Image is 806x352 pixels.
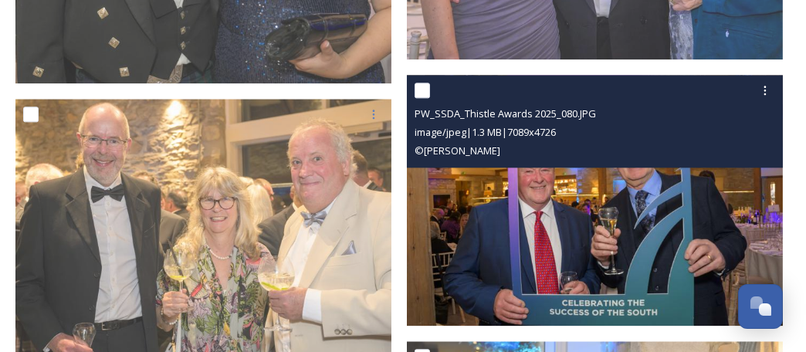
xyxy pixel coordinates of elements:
[415,144,500,157] span: © [PERSON_NAME]
[407,75,783,326] img: PW_SSDA_Thistle Awards 2025_080.JPG
[415,107,596,120] span: PW_SSDA_Thistle Awards 2025_080.JPG
[415,125,556,139] span: image/jpeg | 1.3 MB | 7089 x 4726
[738,284,783,329] button: Open Chat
